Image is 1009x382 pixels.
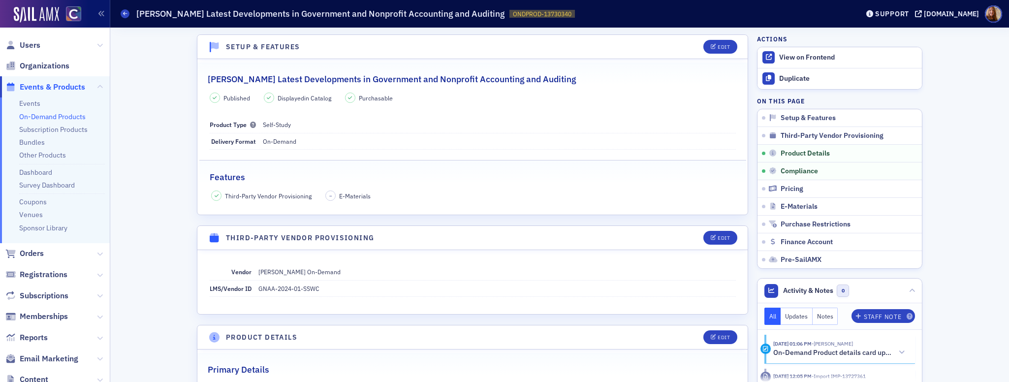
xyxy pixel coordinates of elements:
span: Profile [985,5,1002,23]
div: View on Frontend [779,53,917,62]
div: Staff Note [864,314,901,319]
span: Memberships [20,311,68,322]
span: Users [20,40,40,51]
h4: Product Details [226,332,297,343]
a: Survey Dashboard [19,181,75,190]
a: Memberships [5,311,68,322]
button: Edit [703,330,737,344]
span: Pricing [781,185,803,193]
time: 7/1/2025 01:06 PM [773,340,812,347]
h4: Setup & Features [226,42,300,52]
button: Updates [781,308,813,325]
button: Edit [703,40,737,54]
a: View on Frontend [757,47,922,68]
span: Organizations [20,61,69,71]
span: Orders [20,248,44,259]
div: Activity [760,344,771,354]
div: Imported Activity [760,372,771,382]
div: Edit [718,235,730,241]
a: Registrations [5,269,67,280]
button: Edit [703,231,737,245]
span: Self-Study [263,121,291,128]
div: Support [875,9,909,18]
a: Events & Products [5,82,85,93]
span: Subscriptions [20,290,68,301]
a: View Homepage [59,6,81,23]
button: Duplicate [757,68,922,89]
span: Events & Products [20,82,85,93]
img: SailAMX [14,7,59,23]
a: Venues [19,210,43,219]
a: Events [19,99,40,108]
span: Pre-SailAMX [781,255,821,264]
h2: Primary Details [208,363,269,376]
span: Vendor [231,268,252,276]
button: On-Demand Product details card updated [773,348,908,358]
a: Subscription Products [19,125,88,134]
span: Setup & Features [781,114,836,123]
button: Staff Note [851,309,915,323]
a: Organizations [5,61,69,71]
span: Product Type [210,121,256,128]
h4: Actions [757,34,788,43]
div: [DOMAIN_NAME] [924,9,979,18]
a: Sponsor Library [19,223,67,232]
span: On-Demand [263,137,296,145]
span: Activity & Notes [783,286,833,296]
h1: [PERSON_NAME] Latest Developments in Government and Nonprofit Accounting and Auditing [136,8,504,20]
span: Displayed in Catalog [278,94,331,102]
button: [DOMAIN_NAME] [915,10,982,17]
a: Reports [5,332,48,343]
span: Purchase Restrictions [781,220,851,229]
time: 4/30/2025 12:05 PM [773,373,812,380]
span: Purchasable [359,94,393,102]
span: Third-Party Vendor Provisioning [225,191,312,200]
span: Compliance [781,167,818,176]
a: Dashboard [19,168,52,177]
span: 0 [837,285,849,297]
span: – [329,192,332,199]
span: [PERSON_NAME] On-Demand [258,268,341,276]
span: Sheila Duggan [812,340,853,347]
button: All [764,308,781,325]
a: Coupons [19,197,47,206]
span: Reports [20,332,48,343]
div: Duplicate [779,74,917,83]
a: Users [5,40,40,51]
h2: [PERSON_NAME] Latest Developments in Government and Nonprofit Accounting and Auditing [208,73,576,86]
a: On-Demand Products [19,112,86,121]
span: E-Materials [781,202,818,211]
span: ONDPROD-13730340 [513,10,571,18]
span: Finance Account [781,238,833,247]
span: Email Marketing [20,353,78,364]
a: Other Products [19,151,66,159]
span: Registrations [20,269,67,280]
a: Email Marketing [5,353,78,364]
span: Delivery Format [211,137,256,145]
span: Third-Party Vendor Provisioning [781,131,883,140]
h4: Third-Party Vendor Provisioning [226,233,374,243]
button: Notes [813,308,838,325]
a: Subscriptions [5,290,68,301]
a: Orders [5,248,44,259]
dd: GNAA-2024-01-SSWC [258,281,736,296]
span: LMS/Vendor ID [210,285,252,292]
img: SailAMX [66,6,81,22]
a: Bundles [19,138,45,147]
span: E-Materials [339,191,371,200]
span: Product Details [781,149,830,158]
h2: Features [210,171,245,184]
div: Edit [718,44,730,50]
div: Edit [718,335,730,340]
span: Published [223,94,250,102]
span: Import IMP-13727361 [812,373,866,380]
h5: On-Demand Product details card updated [773,349,892,357]
h4: On this page [757,96,922,105]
